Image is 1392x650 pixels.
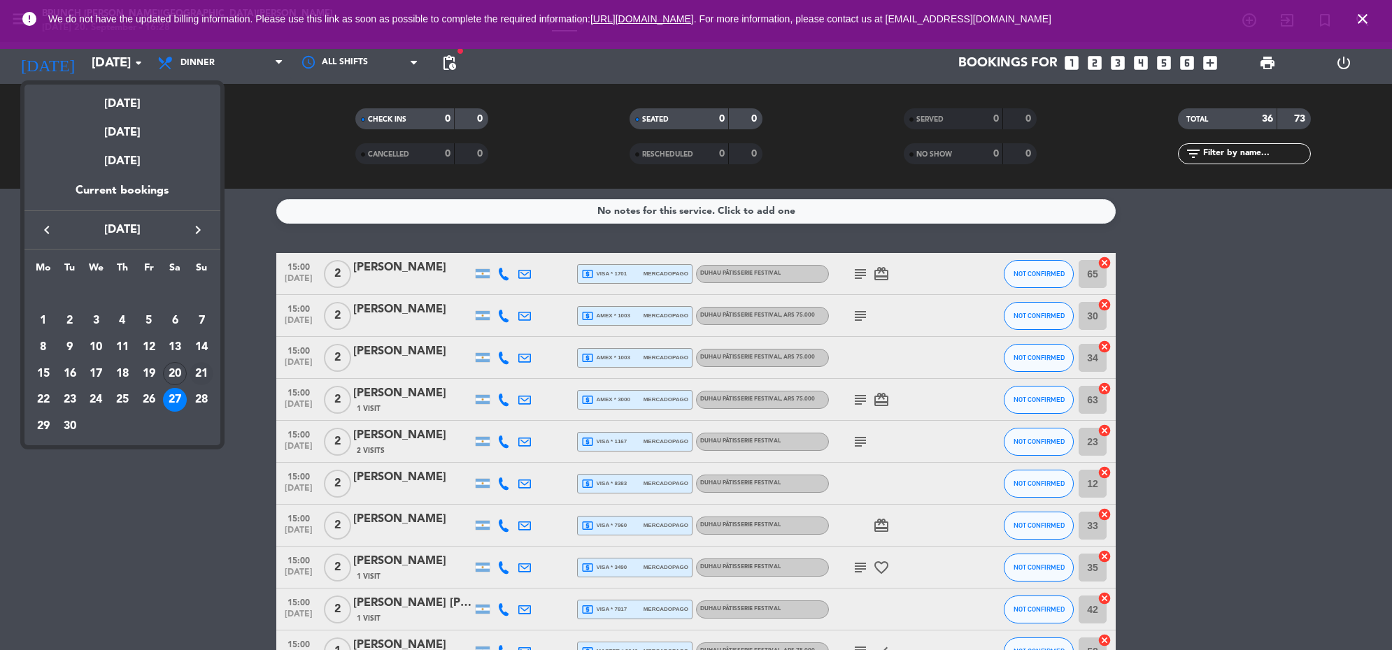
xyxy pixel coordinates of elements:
div: 25 [111,388,134,412]
div: 26 [137,388,161,412]
td: September 29, 2025 [30,413,57,440]
div: 17 [84,362,108,386]
div: 27 [163,388,187,412]
td: September 12, 2025 [136,334,162,361]
td: September 5, 2025 [136,308,162,334]
td: September 13, 2025 [162,334,189,361]
div: 12 [137,335,161,359]
div: 18 [111,362,134,386]
i: keyboard_arrow_left [38,222,55,238]
div: 6 [163,309,187,333]
div: 1 [31,309,55,333]
td: September 25, 2025 [109,387,136,413]
div: 16 [58,362,82,386]
div: 9 [58,335,82,359]
div: 21 [190,362,213,386]
div: 3 [84,309,108,333]
td: September 4, 2025 [109,308,136,334]
td: September 28, 2025 [188,387,215,413]
td: September 10, 2025 [83,334,109,361]
div: 19 [137,362,161,386]
div: 30 [58,414,82,438]
div: 23 [58,388,82,412]
div: 5 [137,309,161,333]
div: Current bookings [24,182,220,210]
td: September 24, 2025 [83,387,109,413]
td: September 14, 2025 [188,334,215,361]
i: keyboard_arrow_right [190,222,206,238]
th: Tuesday [57,260,83,282]
td: September 2, 2025 [57,308,83,334]
div: [DATE] [24,113,220,142]
td: September 18, 2025 [109,361,136,387]
td: September 22, 2025 [30,387,57,413]
div: 8 [31,335,55,359]
div: 22 [31,388,55,412]
div: 29 [31,414,55,438]
td: September 30, 2025 [57,413,83,440]
td: September 1, 2025 [30,308,57,334]
div: 2 [58,309,82,333]
td: September 27, 2025 [162,387,189,413]
th: Sunday [188,260,215,282]
th: Friday [136,260,162,282]
div: 13 [163,335,187,359]
td: September 21, 2025 [188,361,215,387]
td: September 20, 2025 [162,361,189,387]
span: [DATE] [59,221,185,239]
div: 4 [111,309,134,333]
th: Thursday [109,260,136,282]
td: September 6, 2025 [162,308,189,334]
div: 20 [163,362,187,386]
div: [DATE] [24,142,220,181]
td: September 15, 2025 [30,361,57,387]
div: 24 [84,388,108,412]
div: 15 [31,362,55,386]
th: Monday [30,260,57,282]
div: 7 [190,309,213,333]
td: September 17, 2025 [83,361,109,387]
td: September 11, 2025 [109,334,136,361]
div: 11 [111,335,134,359]
th: Wednesday [83,260,109,282]
button: keyboard_arrow_right [185,221,211,239]
td: September 3, 2025 [83,308,109,334]
td: September 26, 2025 [136,387,162,413]
td: September 9, 2025 [57,334,83,361]
th: Saturday [162,260,189,282]
td: September 7, 2025 [188,308,215,334]
td: SEP [30,282,215,308]
td: September 23, 2025 [57,387,83,413]
div: [DATE] [24,85,220,113]
div: 10 [84,335,108,359]
button: keyboard_arrow_left [34,221,59,239]
td: September 8, 2025 [30,334,57,361]
div: 28 [190,388,213,412]
td: September 16, 2025 [57,361,83,387]
td: September 19, 2025 [136,361,162,387]
div: 14 [190,335,213,359]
